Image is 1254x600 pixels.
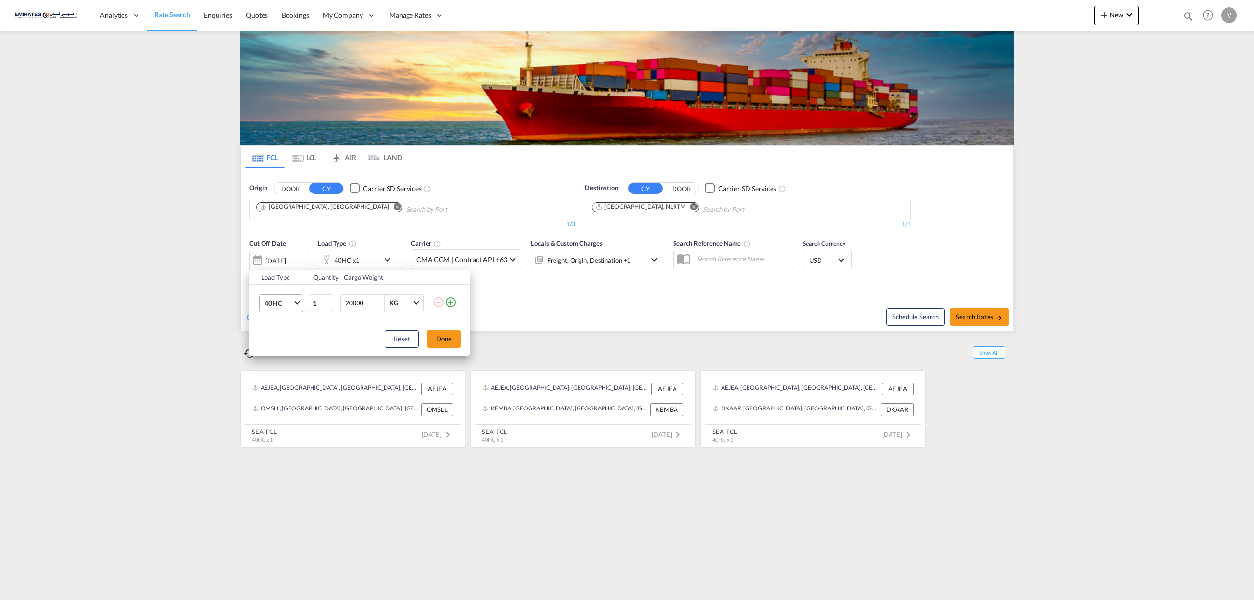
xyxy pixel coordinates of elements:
div: KG [389,299,398,307]
th: Load Type [249,270,308,285]
span: 40HC [265,298,293,308]
md-select: Choose: 40HC [259,294,303,312]
input: Enter Weight [345,295,384,312]
th: Quantity [308,270,338,285]
button: Done [427,330,461,348]
md-icon: icon-plus-circle-outline [445,296,457,308]
input: Qty [309,294,333,312]
div: Cargo Weight [344,273,427,282]
button: Reset [385,330,419,348]
md-icon: icon-minus-circle-outline [433,296,445,308]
